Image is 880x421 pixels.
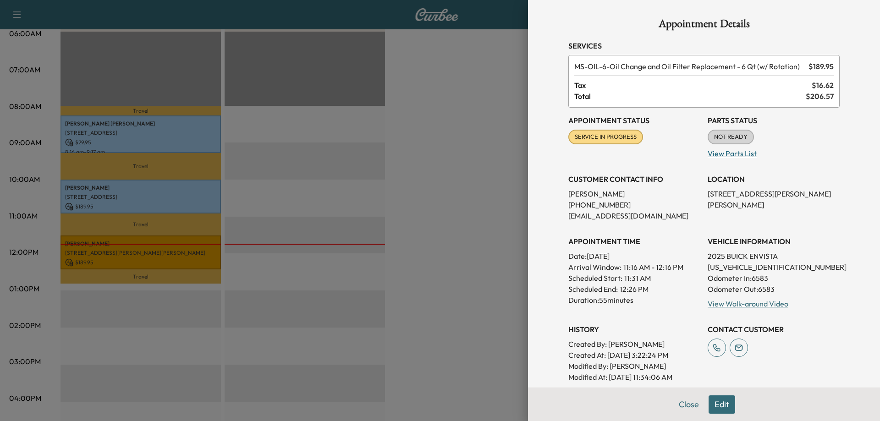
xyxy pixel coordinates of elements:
[568,262,700,273] p: Arrival Window:
[574,61,805,72] span: Oil Change and Oil Filter Replacement - 6 Qt (w/ Rotation)
[708,251,840,262] p: 2025 BUICK ENVISTA
[568,295,700,306] p: Duration: 55 minutes
[623,262,683,273] span: 11:16 AM - 12:16 PM
[568,18,840,33] h1: Appointment Details
[673,395,705,414] button: Close
[709,132,753,142] span: NOT READY
[708,236,840,247] h3: VEHICLE INFORMATION
[708,174,840,185] h3: LOCATION
[574,80,812,91] span: Tax
[568,324,700,335] h3: History
[708,299,788,308] a: View Walk-around Video
[568,210,700,221] p: [EMAIL_ADDRESS][DOMAIN_NAME]
[812,80,834,91] span: $ 16.62
[568,251,700,262] p: Date: [DATE]
[708,284,840,295] p: Odometer Out: 6583
[568,236,700,247] h3: APPOINTMENT TIME
[568,40,840,51] h3: Services
[574,91,806,102] span: Total
[568,188,700,199] p: [PERSON_NAME]
[568,339,700,350] p: Created By : [PERSON_NAME]
[709,395,735,414] button: Edit
[568,361,700,372] p: Modified By : [PERSON_NAME]
[568,174,700,185] h3: CUSTOMER CONTACT INFO
[568,284,618,295] p: Scheduled End:
[620,284,649,295] p: 12:26 PM
[806,91,834,102] span: $ 206.57
[568,273,622,284] p: Scheduled Start:
[624,273,651,284] p: 11:31 AM
[708,324,840,335] h3: CONTACT CUSTOMER
[808,61,834,72] span: $ 189.95
[568,115,700,126] h3: Appointment Status
[708,273,840,284] p: Odometer In: 6583
[568,199,700,210] p: [PHONE_NUMBER]
[708,144,840,159] p: View Parts List
[708,262,840,273] p: [US_VEHICLE_IDENTIFICATION_NUMBER]
[708,188,840,210] p: [STREET_ADDRESS][PERSON_NAME][PERSON_NAME]
[708,115,840,126] h3: Parts Status
[569,132,642,142] span: SERVICE IN PROGRESS
[568,372,700,383] p: Modified At : [DATE] 11:34:06 AM
[568,350,700,361] p: Created At : [DATE] 3:22:24 PM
